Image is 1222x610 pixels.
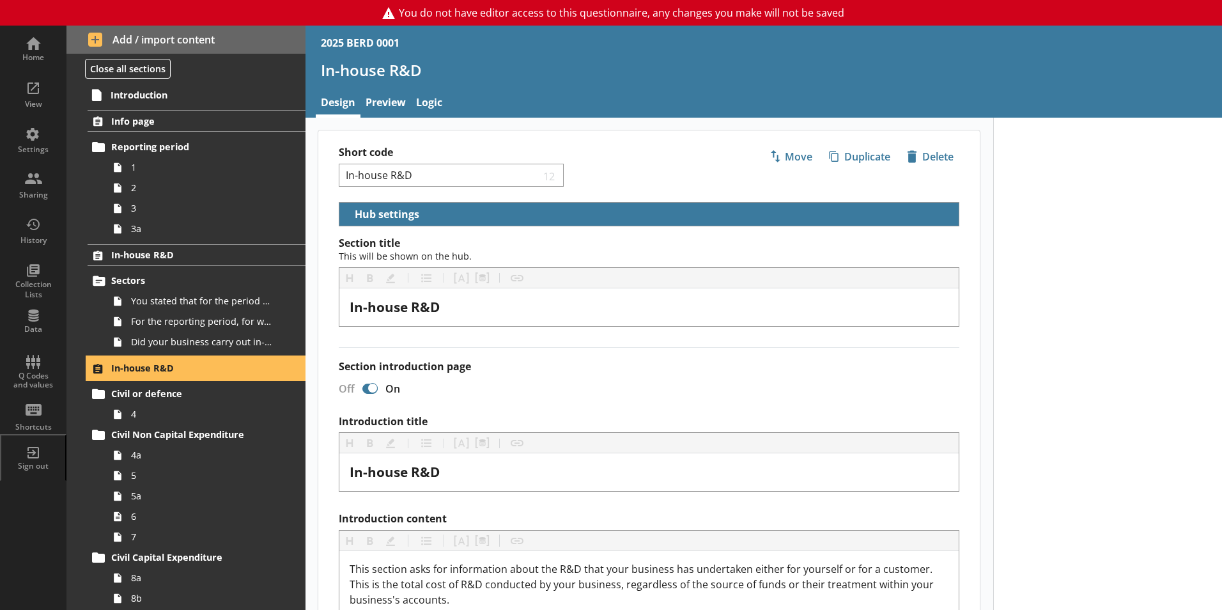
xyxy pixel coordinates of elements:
a: Civil Non Capital Expenditure [88,425,305,445]
span: Move [764,146,817,167]
button: Close all sections [85,59,171,79]
span: 12 [541,169,559,182]
li: Civil or defence4 [93,384,305,425]
a: Civil Capital Expenditure [88,547,305,568]
span: 8b [131,592,273,604]
a: Info page [88,110,305,132]
a: 5 [107,465,305,486]
div: Introduction title [350,464,948,481]
li: Reporting period1233a [93,137,305,239]
a: 8b [107,588,305,609]
span: 8a [131,572,273,584]
span: Delete [902,146,959,167]
span: Reporting period [111,141,268,153]
span: 3a [131,223,273,235]
span: 4 [131,408,273,420]
span: Civil or defence [111,387,268,400]
span: 2 [131,182,273,194]
span: You stated that for the period [From] to [To], [Ru Name] carried out in-house R&D. Is this correct? [131,295,273,307]
span: Duplicate [824,146,895,167]
span: Did your business carry out in-house R&D for any other product codes? [131,336,273,348]
span: For the reporting period, for which of the following product codes has your business carried out ... [131,315,273,327]
a: 1 [107,157,305,178]
div: Sharing [11,190,56,200]
li: In-house R&DSectorsYou stated that for the period [From] to [To], [Ru Name] carried out in-house ... [66,244,305,352]
li: Civil Non Capital Expenditure4a55a67 [93,425,305,547]
div: Q Codes and values [11,371,56,390]
a: In-house R&D [88,244,305,266]
a: Logic [411,90,447,118]
a: 6 [107,506,305,527]
a: Design [316,90,360,118]
a: Civil or defence [88,384,305,404]
span: Civil Capital Expenditure [111,551,268,563]
span: Introduction [111,89,268,101]
a: Did your business carry out in-house R&D for any other product codes? [107,332,305,352]
span: 4a [131,449,273,461]
span: In-house R&D [350,463,440,481]
span: 1 [131,161,273,173]
label: Short code [339,146,649,159]
div: View [11,99,56,109]
span: Sectors [111,274,268,286]
div: On [380,382,410,396]
div: Data [11,324,56,334]
button: Duplicate [823,146,896,168]
label: Introduction content [339,512,959,526]
span: 7 [131,531,273,543]
span: In-house R&D [350,298,440,316]
li: Info pageReporting period1233a [66,110,305,239]
a: You stated that for the period [From] to [To], [Ru Name] carried out in-house R&D. Is this correct? [107,291,305,311]
span: 6 [131,510,273,522]
span: This section asks for information about the R&D that your business has undertaken either for your... [350,562,936,607]
span: Add / import content [88,33,284,47]
div: [object Object] [350,299,948,316]
div: Off [329,382,360,396]
span: 3 [131,202,273,214]
button: Add / import content [66,26,305,54]
a: 7 [107,527,305,547]
label: Introduction title [339,415,959,428]
div: Home [11,52,56,63]
a: 3 [107,198,305,219]
div: 2025 BERD 0001 [321,36,399,50]
a: Sectors [88,270,305,291]
span: In-house R&D [111,249,268,261]
span: In-house R&D [111,362,268,374]
div: Settings [11,145,56,155]
div: Shortcuts [11,422,56,432]
a: 8a [107,568,305,588]
a: Reporting period [88,137,305,157]
span: Info page [111,115,268,127]
a: In-house R&D [88,357,305,379]
span: 5a [131,490,273,502]
a: 5a [107,486,305,506]
li: SectorsYou stated that for the period [From] to [To], [Ru Name] carried out in-house R&D. Is this... [93,270,305,352]
button: Hub settings [344,203,422,225]
span: 5 [131,469,273,481]
a: Introduction [87,84,305,105]
span: Section title [339,236,472,263]
button: Delete [901,146,959,168]
div: Collection Lists [11,279,56,299]
a: For the reporting period, for which of the following product codes has your business carried out ... [107,311,305,332]
a: 3a [107,219,305,239]
a: 4a [107,445,305,465]
div: History [11,235,56,246]
a: Preview [360,90,411,118]
h1: In-house R&D [321,60,1207,80]
label: Section introduction page [339,360,959,373]
a: 2 [107,178,305,198]
span: This will be shown on the hub. [339,250,472,262]
a: 4 [107,404,305,425]
div: Sign out [11,461,56,471]
span: Civil Non Capital Expenditure [111,428,268,441]
button: Move [764,146,818,168]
